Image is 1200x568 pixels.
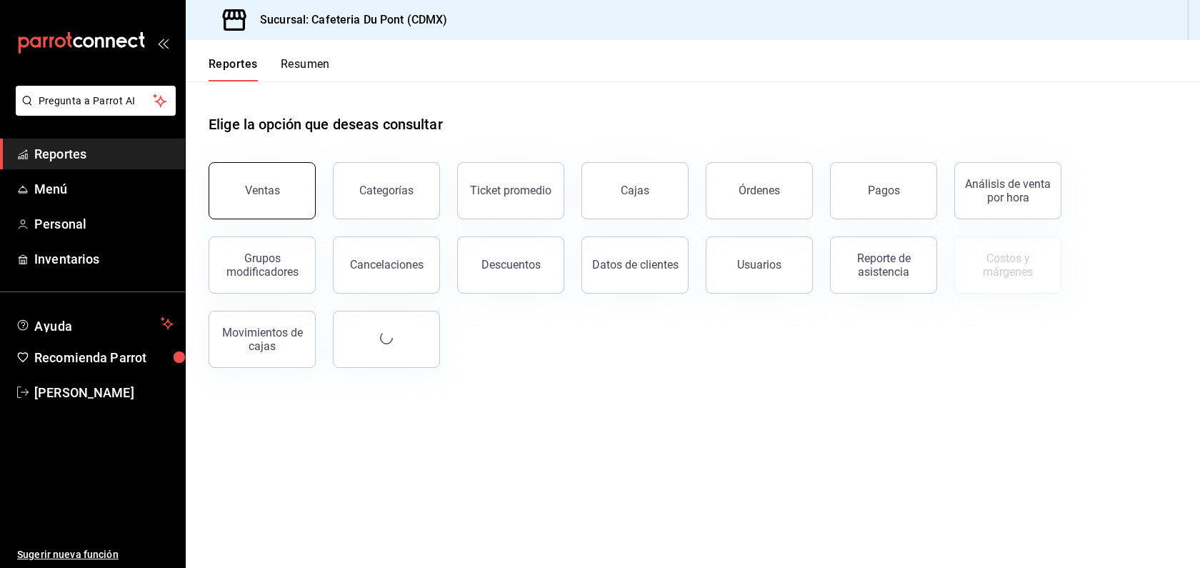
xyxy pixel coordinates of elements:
div: Descuentos [481,258,541,271]
button: Reportes [209,57,258,81]
button: Pregunta a Parrot AI [16,86,176,116]
div: Costos y márgenes [964,251,1052,279]
button: Descuentos [457,236,564,294]
button: Ventas [209,162,316,219]
button: Cajas [581,162,689,219]
span: [PERSON_NAME] [34,383,174,402]
span: Menú [34,179,174,199]
div: Órdenes [739,184,780,197]
div: Ventas [245,184,280,197]
div: Usuarios [737,258,781,271]
div: Datos de clientes [592,258,679,271]
button: Análisis de venta por hora [954,162,1061,219]
button: Resumen [281,57,330,81]
span: Sugerir nueva función [17,547,174,562]
span: Ayuda [34,315,155,332]
div: Categorías [359,184,414,197]
button: Órdenes [706,162,813,219]
div: Análisis de venta por hora [964,177,1052,204]
button: Datos de clientes [581,236,689,294]
div: Reporte de asistencia [839,251,928,279]
span: Recomienda Parrot [34,348,174,367]
button: Pagos [830,162,937,219]
button: Cancelaciones [333,236,440,294]
div: Movimientos de cajas [218,326,306,353]
div: Pagos [868,184,900,197]
span: Pregunta a Parrot AI [39,94,154,109]
button: Usuarios [706,236,813,294]
div: Ticket promedio [470,184,551,197]
a: Pregunta a Parrot AI [10,104,176,119]
span: Reportes [34,144,174,164]
button: Contrata inventarios para ver este reporte [954,236,1061,294]
button: Movimientos de cajas [209,311,316,368]
button: Reporte de asistencia [830,236,937,294]
h3: Sucursal: Cafeteria Du Pont (CDMX) [249,11,447,29]
div: Cancelaciones [350,258,424,271]
div: Grupos modificadores [218,251,306,279]
button: Grupos modificadores [209,236,316,294]
div: Cajas [621,184,649,197]
button: Categorías [333,162,440,219]
div: navigation tabs [209,57,330,81]
button: Ticket promedio [457,162,564,219]
span: Personal [34,214,174,234]
button: open_drawer_menu [157,37,169,49]
h1: Elige la opción que deseas consultar [209,114,443,135]
span: Inventarios [34,249,174,269]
